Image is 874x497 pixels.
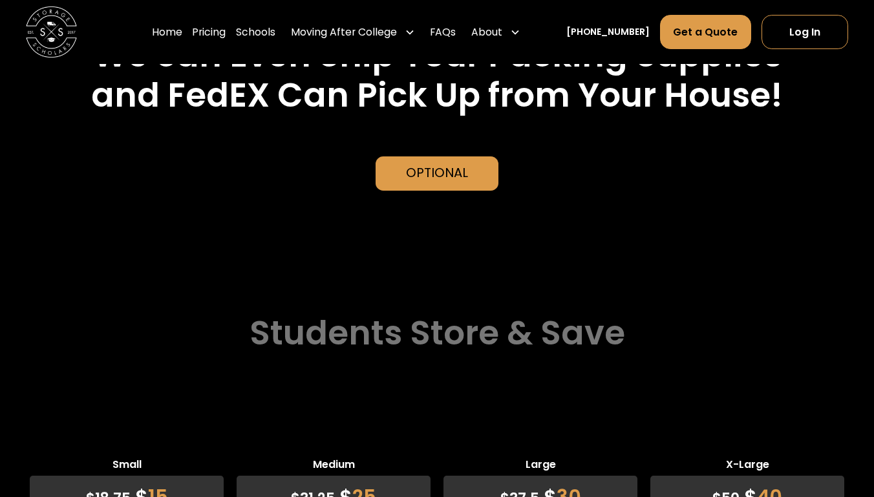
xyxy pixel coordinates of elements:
[192,14,226,50] a: Pricing
[406,164,468,183] div: Optional
[286,14,420,50] div: Moving After College
[236,14,275,50] a: Schools
[650,457,844,476] span: X-Large
[237,457,431,476] span: Medium
[471,25,502,40] div: About
[26,6,77,58] a: home
[443,457,637,476] span: Large
[660,15,752,49] a: Get a Quote
[30,457,224,476] span: Small
[762,15,848,49] a: Log In
[291,25,397,40] div: Moving After College
[250,313,625,354] h2: Students Store & Save
[83,36,791,115] h2: We can Even Ship Your Packing Supplies and FedEX Can Pick Up from Your House!
[430,14,456,50] a: FAQs
[466,14,525,50] div: About
[566,25,650,39] a: [PHONE_NUMBER]
[26,6,77,58] img: Storage Scholars main logo
[152,14,182,50] a: Home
